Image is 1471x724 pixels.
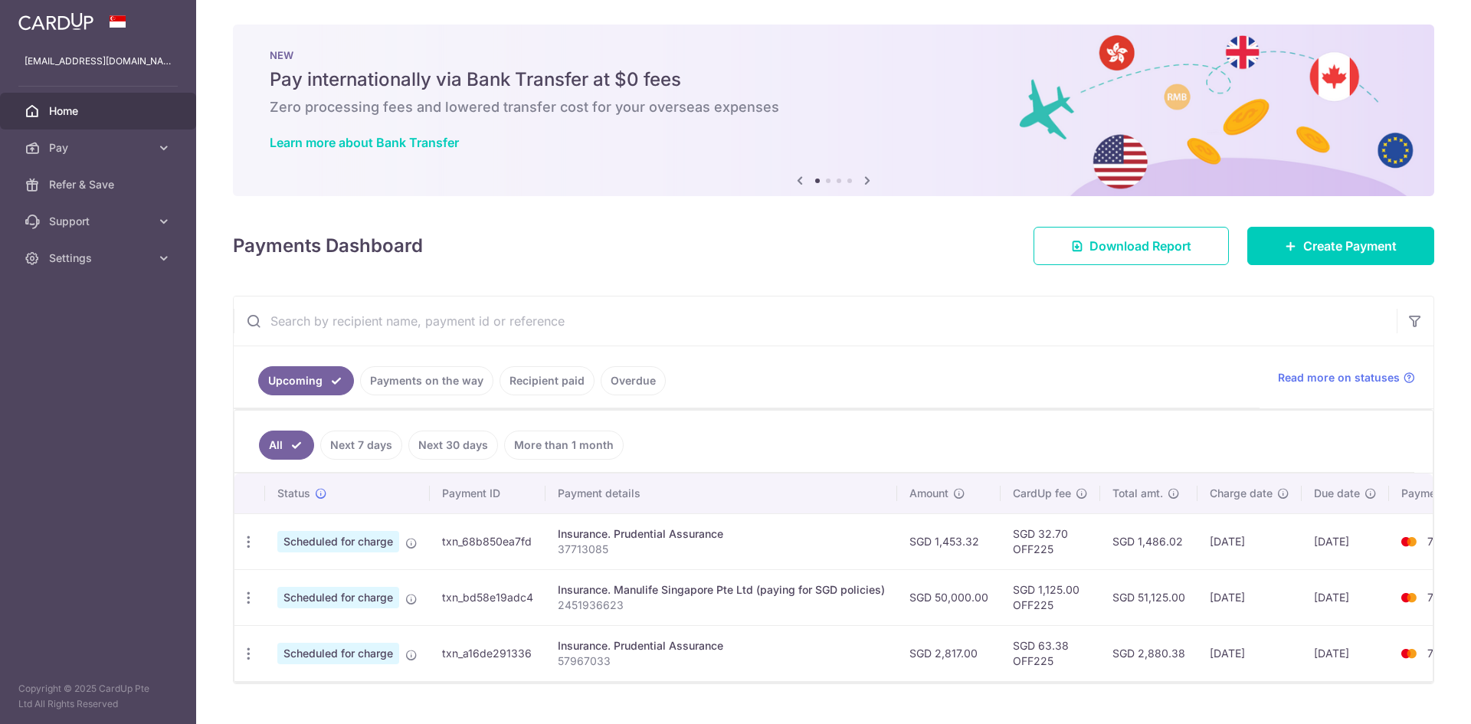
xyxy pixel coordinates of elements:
span: Status [277,486,310,501]
td: SGD 50,000.00 [897,569,1001,625]
div: Insurance. Prudential Assurance [558,526,885,542]
span: Refer & Save [49,177,150,192]
a: Payments on the way [360,366,493,395]
p: [EMAIL_ADDRESS][DOMAIN_NAME] [25,54,172,69]
span: Pay [49,140,150,156]
h5: Pay internationally via Bank Transfer at $0 fees [270,67,1397,92]
span: Scheduled for charge [277,587,399,608]
td: [DATE] [1302,569,1389,625]
td: SGD 1,453.32 [897,513,1001,569]
a: Recipient paid [500,366,595,395]
a: Read more on statuses [1278,370,1415,385]
img: Bank Card [1394,532,1424,551]
td: [DATE] [1197,569,1302,625]
span: Amount [909,486,948,501]
span: Download Report [1089,237,1191,255]
td: [DATE] [1302,625,1389,681]
span: 7592 [1427,535,1453,548]
span: Scheduled for charge [277,643,399,664]
p: 57967033 [558,654,885,669]
a: Learn more about Bank Transfer [270,135,459,150]
span: 7592 [1427,647,1453,660]
td: SGD 63.38 OFF225 [1001,625,1100,681]
span: 7592 [1427,591,1453,604]
img: Bank Card [1394,588,1424,607]
span: Charge date [1210,486,1273,501]
th: Payment details [545,473,897,513]
span: Scheduled for charge [277,531,399,552]
h6: Zero processing fees and lowered transfer cost for your overseas expenses [270,98,1397,116]
p: NEW [270,49,1397,61]
input: Search by recipient name, payment id or reference [234,296,1397,346]
td: SGD 51,125.00 [1100,569,1197,625]
p: 2451936623 [558,598,885,613]
span: Create Payment [1303,237,1397,255]
td: SGD 32.70 OFF225 [1001,513,1100,569]
span: Home [49,103,150,119]
a: Download Report [1034,227,1229,265]
td: SGD 1,125.00 OFF225 [1001,569,1100,625]
span: Read more on statuses [1278,370,1400,385]
td: [DATE] [1197,513,1302,569]
span: Total amt. [1112,486,1163,501]
p: 37713085 [558,542,885,557]
a: Upcoming [258,366,354,395]
th: Payment ID [430,473,545,513]
span: Support [49,214,150,229]
h4: Payments Dashboard [233,232,423,260]
td: txn_bd58e19adc4 [430,569,545,625]
td: [DATE] [1197,625,1302,681]
div: Insurance. Manulife Singapore Pte Ltd (paying for SGD policies) [558,582,885,598]
a: All [259,431,314,460]
img: Bank Card [1394,644,1424,663]
img: Bank transfer banner [233,25,1434,196]
td: SGD 2,880.38 [1100,625,1197,681]
img: CardUp [18,12,93,31]
td: txn_a16de291336 [430,625,545,681]
a: Overdue [601,366,666,395]
a: More than 1 month [504,431,624,460]
a: Create Payment [1247,227,1434,265]
td: [DATE] [1302,513,1389,569]
a: Next 30 days [408,431,498,460]
span: Due date [1314,486,1360,501]
span: CardUp fee [1013,486,1071,501]
td: txn_68b850ea7fd [430,513,545,569]
span: Settings [49,251,150,266]
td: SGD 2,817.00 [897,625,1001,681]
a: Next 7 days [320,431,402,460]
td: SGD 1,486.02 [1100,513,1197,569]
div: Insurance. Prudential Assurance [558,638,885,654]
